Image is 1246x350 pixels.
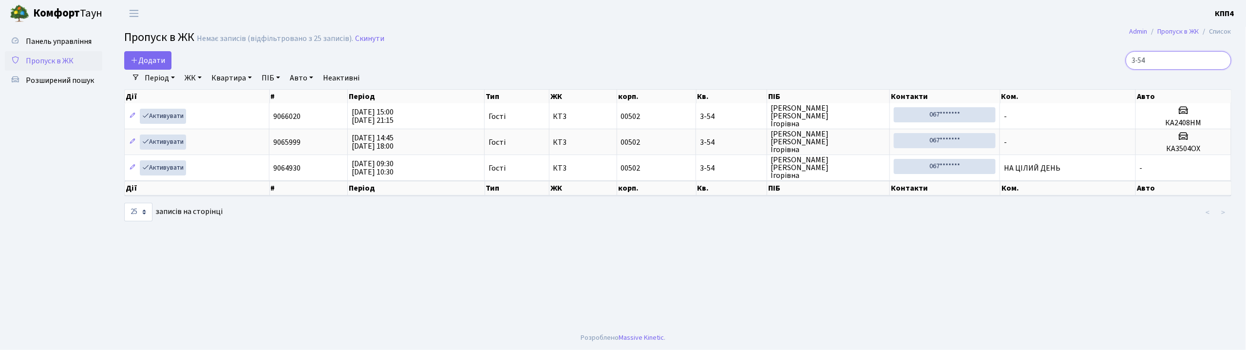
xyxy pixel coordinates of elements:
span: Розширений пошук [26,75,94,86]
span: [DATE] 15:00 [DATE] 21:15 [352,107,394,126]
span: [PERSON_NAME] [PERSON_NAME] Ігорівна [771,156,886,179]
th: ЖК [549,90,617,103]
th: Тип [485,90,549,103]
a: Активувати [140,135,186,150]
a: Квартира [208,70,256,86]
th: Контакти [890,181,1001,195]
th: Авто [1136,181,1231,195]
a: Скинути [355,34,384,43]
label: записів на сторінці [124,203,223,221]
span: НА ЦІЛИЙ ДЕНЬ [1004,163,1060,174]
span: - [1004,137,1007,148]
span: [DATE] 09:30 [DATE] 10:30 [352,158,394,177]
a: Активувати [140,160,186,175]
a: Авто [286,70,317,86]
th: корп. [617,181,697,195]
button: Переключити навігацію [122,5,146,21]
a: Активувати [140,109,186,124]
a: Admin [1130,26,1148,37]
span: [PERSON_NAME] [PERSON_NAME] Ігорівна [771,104,886,128]
th: Ком. [1001,181,1136,195]
span: Панель управління [26,36,92,47]
li: Список [1199,26,1231,37]
span: КТ3 [553,138,613,146]
h5: КА2408НМ [1140,118,1227,128]
a: Пропуск в ЖК [1158,26,1199,37]
h5: КА3504ОХ [1140,144,1227,154]
span: [PERSON_NAME] [PERSON_NAME] Ігорівна [771,130,886,154]
span: КТ3 [553,164,613,172]
span: КТ3 [553,113,613,120]
th: Дії [125,90,270,103]
a: Неактивні [319,70,363,86]
span: [DATE] 14:45 [DATE] 18:00 [352,133,394,152]
div: Немає записів (відфільтровано з 25 записів). [197,34,353,43]
th: ЖК [549,181,617,195]
th: ПІБ [767,90,890,103]
th: Дії [125,181,270,195]
span: 9065999 [273,137,301,148]
th: # [270,181,348,195]
span: 00502 [621,137,641,148]
a: ЖК [181,70,206,86]
th: Період [348,181,485,195]
span: 3-54 [700,113,762,120]
a: Період [141,70,179,86]
th: ПІБ [767,181,890,195]
a: Пропуск в ЖК [5,51,102,71]
th: Контакти [890,90,1001,103]
input: Пошук... [1126,51,1231,70]
span: Гості [489,164,506,172]
span: Пропуск в ЖК [26,56,74,66]
th: Ком. [1001,90,1136,103]
th: Кв. [697,90,768,103]
span: Пропуск в ЖК [124,29,194,46]
b: Комфорт [33,5,80,21]
span: - [1004,111,1007,122]
th: Тип [485,181,549,195]
span: Таун [33,5,102,22]
a: Розширений пошук [5,71,102,90]
span: Додати [131,55,165,66]
div: Розроблено . [581,332,665,343]
span: 00502 [621,111,641,122]
span: 3-54 [700,164,762,172]
a: КПП4 [1215,8,1234,19]
span: - [1140,163,1143,174]
span: Гості [489,113,506,120]
th: # [270,90,348,103]
th: Кв. [697,181,768,195]
th: Період [348,90,485,103]
select: записів на сторінці [124,203,152,221]
a: ПІБ [258,70,284,86]
th: корп. [617,90,697,103]
a: Панель управління [5,32,102,51]
span: 9066020 [273,111,301,122]
span: Гості [489,138,506,146]
span: 00502 [621,163,641,174]
a: Додати [124,51,171,70]
th: Авто [1136,90,1231,103]
span: 9064930 [273,163,301,174]
a: Massive Kinetic [619,332,664,343]
img: logo.png [10,4,29,23]
span: 3-54 [700,138,762,146]
nav: breadcrumb [1115,21,1246,42]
